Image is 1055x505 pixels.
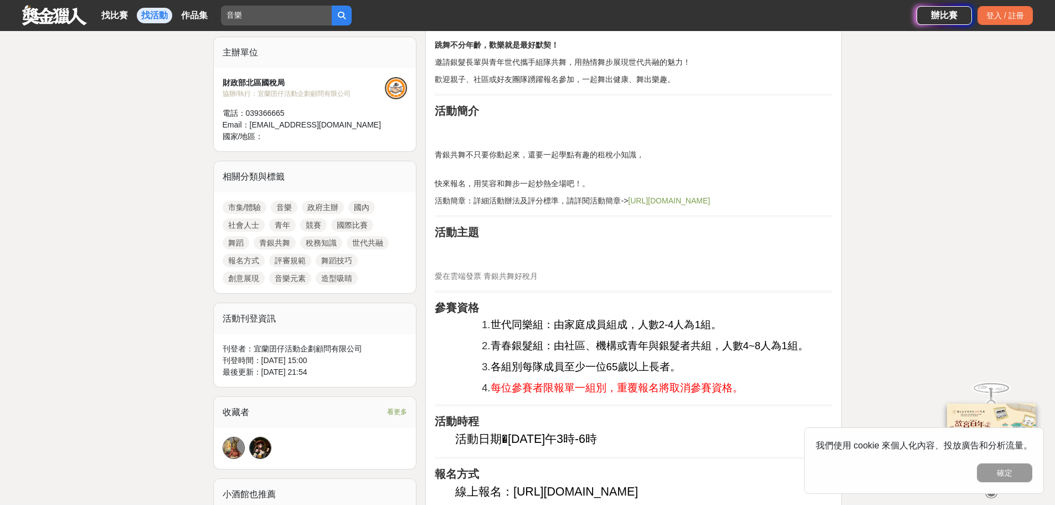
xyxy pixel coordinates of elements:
[435,57,832,68] p: 邀請銀髮長輩與青年世代攜手組隊共舞，用熱情舞步展現世代共融的魅力！
[455,485,513,498] span: 線上報名：
[223,272,265,285] a: 創意展現
[223,108,385,119] div: 電話： 039366665
[177,8,212,23] a: 作品集
[223,119,385,131] div: Email： [EMAIL_ADDRESS][DOMAIN_NAME]
[269,254,311,267] a: 評審規範
[223,355,408,366] div: 刊登時間： [DATE] 15:00
[628,196,710,205] a: [URL][DOMAIN_NAME]
[300,218,327,232] a: 競賽
[977,6,1033,25] div: 登入 / 註冊
[331,218,373,232] a: 國際比賽
[435,40,559,49] strong: 跳舞不分年齡，歡樂就是最好默契！
[302,201,344,214] a: 政府主辦
[482,340,491,351] span: 2.
[387,406,407,418] span: 看更多
[455,432,597,446] span: 活動日期�[DATE]午3時-6時
[348,201,375,214] a: 國內
[513,488,638,497] a: [URL][DOMAIN_NAME]
[269,272,311,285] a: 音樂元素
[482,361,491,373] span: 3.
[917,6,972,25] a: 辦比賽
[300,236,342,249] a: 稅務知識
[435,195,832,207] p: 活動簡章：詳細活動辦法及評分標準，請詳閱活動簡章->
[214,161,416,192] div: 相關分類與標籤
[250,437,271,458] img: Avatar
[435,272,538,280] span: 愛在雲端發票 青銀共舞好稅月
[223,236,249,249] a: 舞蹈
[223,437,244,458] img: Avatar
[254,236,296,249] a: 青銀共舞
[435,149,832,172] p: 青銀共舞不只要你動起來，還要一起學點有趣的租稅小知識，
[435,226,479,238] strong: 活動主題
[513,485,638,498] span: [URL][DOMAIN_NAME]
[223,407,249,417] span: 收藏者
[271,201,297,214] a: 音樂
[221,6,332,25] input: 翻玩臺味好乳力 等你發揮創意！
[214,37,416,68] div: 主辦單位
[947,404,1036,477] img: 968ab78a-c8e5-4181-8f9d-94c24feca916.png
[223,89,385,99] div: 協辦/執行： 宜蘭囝仔活動企劃顧問有限公司
[223,132,264,141] span: 國家/地區：
[435,302,479,314] strong: 參賽資格
[435,468,479,480] strong: 報名方式
[269,218,296,232] a: 青年
[491,340,809,351] span: 青春銀髮組：由社區、機構或青年與銀髮者共組，人數4~8人為1組。
[816,441,1032,450] span: 我們使用 cookie 來個人化內容、投放廣告和分析流量。
[223,218,265,232] a: 社會人士
[435,415,479,427] strong: 活動時程
[223,254,265,267] a: 報名方式
[491,361,681,373] span: 各組別每隊成員至少一位65歲以上長者。
[316,272,358,285] a: 造型吸睛
[249,437,271,459] a: Avatar
[482,319,491,330] span: 1.
[223,437,245,459] a: Avatar
[977,463,1032,482] button: 確定
[223,77,385,89] div: 財政部北區國稅局
[223,366,408,378] div: 最後更新： [DATE] 21:54
[435,105,479,117] strong: 活動簡介
[347,236,389,249] a: 世代共融
[491,382,743,394] span: 每位參賽者限報單一組別，重覆報名將取消參賽資格。
[214,303,416,334] div: 活動刊登資訊
[223,201,267,214] a: 市集/體驗
[316,254,358,267] a: 舞蹈技巧
[482,382,491,394] span: 4.
[137,8,172,23] a: 找活動
[491,319,722,330] span: 世代同樂組：由家庭成員組成，人數2-4人為1組。
[97,8,132,23] a: 找比賽
[435,74,832,85] p: 歡迎親子、社區或好友團隊踴躍報名參加，一起舞出健康、舞出樂趣。
[223,343,408,355] div: 刊登者： 宜蘭囝仔活動企劃顧問有限公司
[435,178,832,190] p: 快來報名，用笑容和舞步一起炒熱全場吧！。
